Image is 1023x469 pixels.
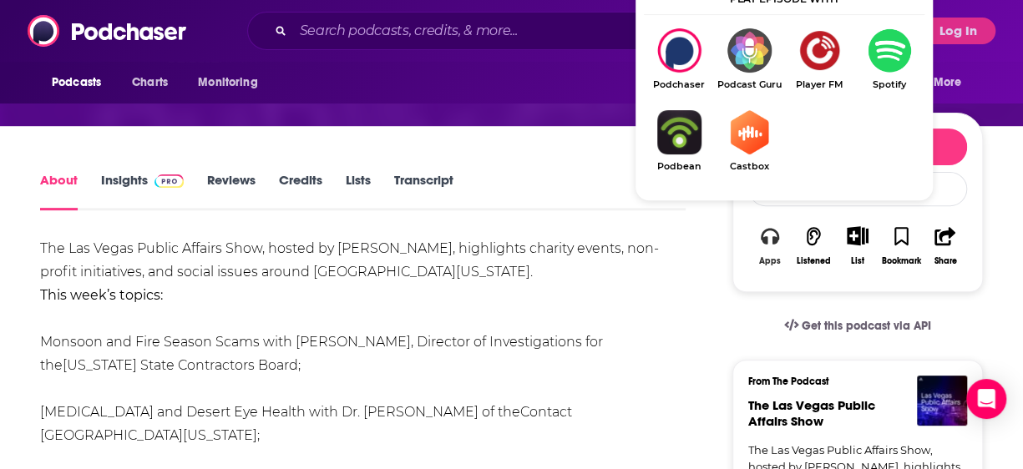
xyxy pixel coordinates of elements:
[966,379,1006,419] div: Open Intercom Messenger
[879,215,923,276] button: Bookmark
[198,71,257,94] span: Monitoring
[784,28,854,90] a: Player FMPlayer FM
[207,172,256,210] a: Reviews
[247,12,875,50] div: Search podcasts, credits, & more...
[101,172,184,210] a: InsightsPodchaser Pro
[132,71,168,94] span: Charts
[714,79,784,90] span: Podcast Guru
[644,79,714,90] span: Podchaser
[40,401,686,447] li: [MEDICAL_DATA] and Desert Eye Health with Dr. [PERSON_NAME] of the ;
[279,172,322,210] a: Credits
[28,15,188,47] img: Podchaser - Follow, Share and Rate Podcasts
[797,256,831,266] div: Listened
[792,215,835,276] button: Listened
[920,18,995,44] button: Log In
[40,330,686,377] li: Monsoon and Fire Season Scams with [PERSON_NAME], Director of Investigations for the ;
[851,255,864,266] div: List
[52,71,101,94] span: Podcasts
[154,174,184,188] img: Podchaser Pro
[186,67,279,98] button: open menu
[714,28,784,90] a: Podcast GuruPodcast Guru
[346,172,371,210] a: Lists
[882,256,921,266] div: Bookmark
[934,256,956,266] div: Share
[784,79,854,90] span: Player FM
[802,319,931,333] span: Get this podcast via API
[917,376,967,426] img: The Las Vegas Public Affairs Show
[748,215,792,276] button: Apps
[854,28,924,90] a: SpotifySpotify
[644,161,714,172] span: Podbean
[40,67,123,98] button: open menu
[40,172,78,210] a: About
[714,110,784,172] a: CastboxCastbox
[922,67,983,98] button: open menu
[40,287,163,303] strong: This week’s topics:
[771,305,945,346] a: Get this podcast via API
[836,215,879,276] div: Show More ButtonList
[840,226,874,245] button: Show More Button
[63,357,298,373] a: [US_STATE] State Contractors Board
[748,376,954,387] h3: From The Podcast
[854,79,924,90] span: Spotify
[934,71,962,94] span: More
[924,215,967,276] button: Share
[748,397,875,429] a: The Las Vegas Public Affairs Show
[644,28,714,90] div: The Las Vegas Public Affairs Show August 9, 2025 on Podchaser
[121,67,178,98] a: Charts
[644,110,714,172] a: PodbeanPodbean
[714,161,784,172] span: Castbox
[394,172,453,210] a: Transcript
[759,256,781,266] div: Apps
[293,18,724,44] input: Search podcasts, credits, & more...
